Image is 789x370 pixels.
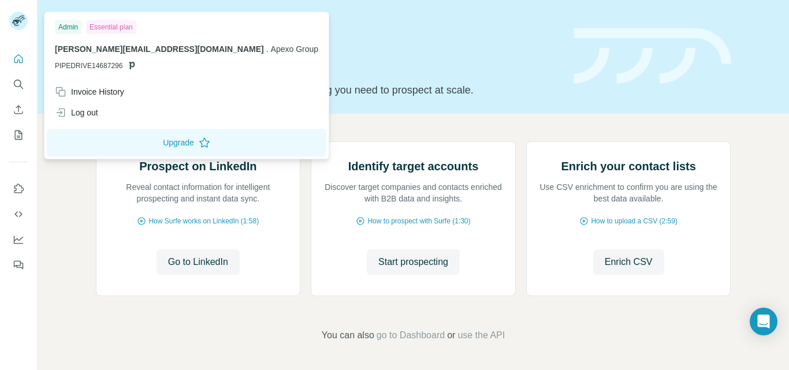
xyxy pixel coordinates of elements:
button: use the API [457,328,505,342]
span: or [447,328,455,342]
div: Invoice History [55,86,124,98]
span: How Surfe works on LinkedIn (1:58) [148,216,259,226]
button: Start prospecting [367,249,460,275]
p: Discover target companies and contacts enriched with B2B data and insights. [323,181,504,204]
span: PIPEDRIVE14687296 [55,61,122,71]
div: Admin [55,20,81,34]
h2: Identify target accounts [348,158,479,174]
p: Use CSV enrichment to confirm you are using the best data available. [538,181,719,204]
div: Essential plan [86,20,136,34]
span: [PERSON_NAME][EMAIL_ADDRESS][DOMAIN_NAME] [55,44,264,54]
button: Use Surfe API [9,204,28,225]
p: Reveal contact information for intelligent prospecting and instant data sync. [108,181,289,204]
span: You can also [322,328,374,342]
button: go to Dashboard [377,328,445,342]
h2: Prospect on LinkedIn [139,158,256,174]
button: Use Surfe on LinkedIn [9,178,28,199]
button: Enrich CSV [9,99,28,120]
h2: Enrich your contact lists [561,158,695,174]
button: Enrich CSV [593,249,664,275]
div: Open Intercom Messenger [750,308,777,335]
button: Quick start [9,48,28,69]
span: How to prospect with Surfe (1:30) [367,216,470,226]
button: Go to LinkedIn [157,249,240,275]
span: Start prospecting [378,255,448,269]
span: How to upload a CSV (2:59) [591,216,677,226]
button: Upgrade [47,129,326,156]
img: banner [574,28,731,84]
span: Apexo Group [271,44,319,54]
span: Go to LinkedIn [168,255,228,269]
div: Log out [55,107,98,118]
button: Feedback [9,255,28,275]
button: Search [9,74,28,95]
button: Dashboard [9,229,28,250]
span: . [266,44,269,54]
span: Enrich CSV [605,255,653,269]
button: My lists [9,125,28,145]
